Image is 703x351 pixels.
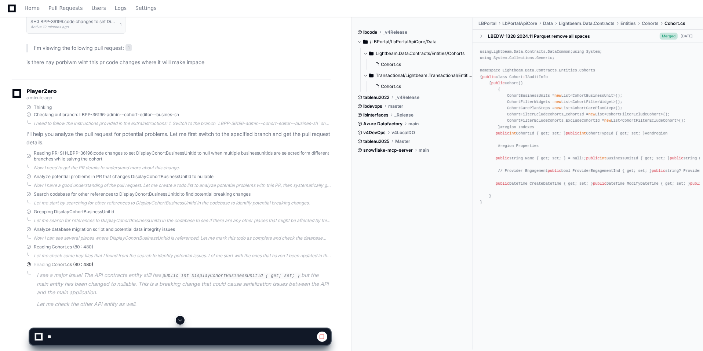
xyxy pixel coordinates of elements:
span: Azure Datafactory [363,121,403,127]
span: Lightbeam.Data.Contracts/Entities/Cohorts [376,51,465,56]
span: new [589,112,595,117]
span: Cohort.cs [664,21,685,26]
span: Cohorts [642,21,659,26]
span: new [554,100,561,104]
span: Logs [115,6,127,10]
span: _Release [394,112,414,118]
span: Entities [620,21,636,26]
span: _v4Release [395,95,419,100]
span: new [604,118,611,123]
span: int [509,131,516,136]
span: public [496,156,509,160]
span: public [566,131,579,136]
span: Data [543,21,553,26]
span: 1 [125,44,132,51]
span: master [388,103,403,109]
span: v4DevOps [363,130,386,136]
span: public [496,131,509,136]
span: lbinterfaces [363,112,389,118]
span: Lightbeam.Data.Contracts.DataCommon; [491,49,573,54]
span: 1 [120,22,121,27]
code: public int DisplayCohortBusinessUnitId { get; set; } [161,273,301,279]
button: SH:LBPP-36196:code changes to set DisplayCohortBusinessUnitId to null when multiple businessunitI... [26,15,125,34]
span: lbdevops [363,103,382,109]
span: #region Indexes [500,125,534,129]
span: Reading PR: SH:LBPP-36196:code changes to set DisplayCohortBusinessUnitId to null when multiple b... [34,150,331,162]
button: Lightbeam.Data.Contracts/Entities/Cohorts [363,48,473,59]
div: Now I can see several places where DisplayCohortBusinessUnitId is referenced. Let me mark this to... [34,235,331,241]
span: Analyze potential problems in PR that changes DisplayCohortBusinessUnitId to nullable [34,174,214,180]
p: I see a major issue! The API contracts entity still has but the main entity has been changed to n... [37,271,331,296]
span: Home [25,6,40,10]
span: public [586,156,600,160]
span: Thinking [34,104,52,110]
span: main [408,121,419,127]
p: Let me check the other API entity as well. [37,300,331,308]
span: LBPortal [478,21,496,26]
span: Cohort.cs [381,62,401,67]
span: Master [395,138,410,144]
span: _v4Release [383,29,407,35]
span: Lightbeam.Data.Contracts [559,21,615,26]
span: new [554,106,561,110]
span: Analyze database migration script and potential data integrity issues [34,226,175,232]
span: public [496,181,509,186]
p: I'm viewing the following pull request: [34,44,331,52]
button: Cohort.cs [372,59,469,70]
span: Cohort.cs [381,84,401,89]
span: Merged [660,33,678,40]
span: a minute ago [26,95,52,100]
span: PlayerZero [26,89,57,93]
span: public [548,169,561,173]
button: /LBPortal/LbPortalApiCore/Data [357,36,467,48]
span: Grepping DisplayCohortBusinessUnitId [34,209,114,215]
span: Pull Requests [48,6,83,10]
p: is there nay porblwm wiht this pr code changes where it willl make impace [26,58,331,67]
div: Now I have a good understanding of the pull request. Let me create a todo list to analyze potenti... [34,182,331,188]
span: snowflake-mcp-server [363,147,413,153]
span: public [482,75,496,79]
button: Transactional/Lightbeam.Transactional/Entities/Cohorts [363,70,473,81]
div: LBEDW-1328 2024.11 Parquet remove all spaces [488,33,590,39]
span: : [523,75,525,79]
span: Reading Cohort.cs (80 : 480) [34,262,93,267]
span: Checking out branch: LBPP-36196-admin--cohort-editor--busines-sh [34,112,179,118]
span: v4LocalDO [391,130,415,136]
div: Let me check some key files that I found from the search to identify potential issues. Let me sta... [34,253,331,259]
div: I need to follow the instructions provided in the extraInstructions: 1. Switch to the branch `LBP... [34,121,331,126]
svg: Directory [369,49,374,58]
span: int [600,156,607,160]
span: Reading Cohort.cs (80 : 480) [34,244,93,250]
span: Search codebase for other references to DisplayCohortBusinessUnitId to find potential breaking ch... [34,191,251,197]
svg: Directory [369,71,374,80]
span: public [593,181,607,186]
span: tableau2025 [363,138,389,144]
div: Let me search for references to DisplayCohortBusinessUnitId in the codebase to see if there are a... [34,218,331,223]
div: Let me start by searching for other references to DisplayCohortBusinessUnitId in the codebase to ... [34,200,331,206]
span: public [491,81,505,85]
span: public [652,169,665,173]
div: [DATE] [681,33,693,39]
div: Now I need to get the PR details to understand more about this change. [34,165,331,171]
button: Cohort.cs [372,81,469,92]
span: tableau2022 [363,95,389,100]
span: main [419,147,429,153]
span: #region Properties [498,144,539,148]
span: Active 12 minutes ago [30,25,69,29]
span: /LBPortal/LbPortalApiCore/Data [370,39,437,45]
div: using using System; using System.Collections.Generic; namespace Lightbeam.Data.Contracts.Entities... [480,49,696,206]
svg: Directory [363,37,368,46]
h1: SH:LBPP-36196:code changes to set DisplayCohortBusinessUnitId to null when multiple businessunitI... [30,19,116,24]
span: Settings [135,6,156,10]
span: Transactional/Lightbeam.Transactional/Entities/Cohorts [376,73,473,78]
span: Users [92,6,106,10]
span: lbcode [363,29,377,35]
p: I'll help you analyze the pull request for potential problems. Let me first switch to the specifi... [26,130,331,147]
span: new [554,93,561,98]
span: public [670,156,684,160]
span: #endregion [645,131,668,136]
span: int [579,131,586,136]
span: LbPortalApiCore [502,21,537,26]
